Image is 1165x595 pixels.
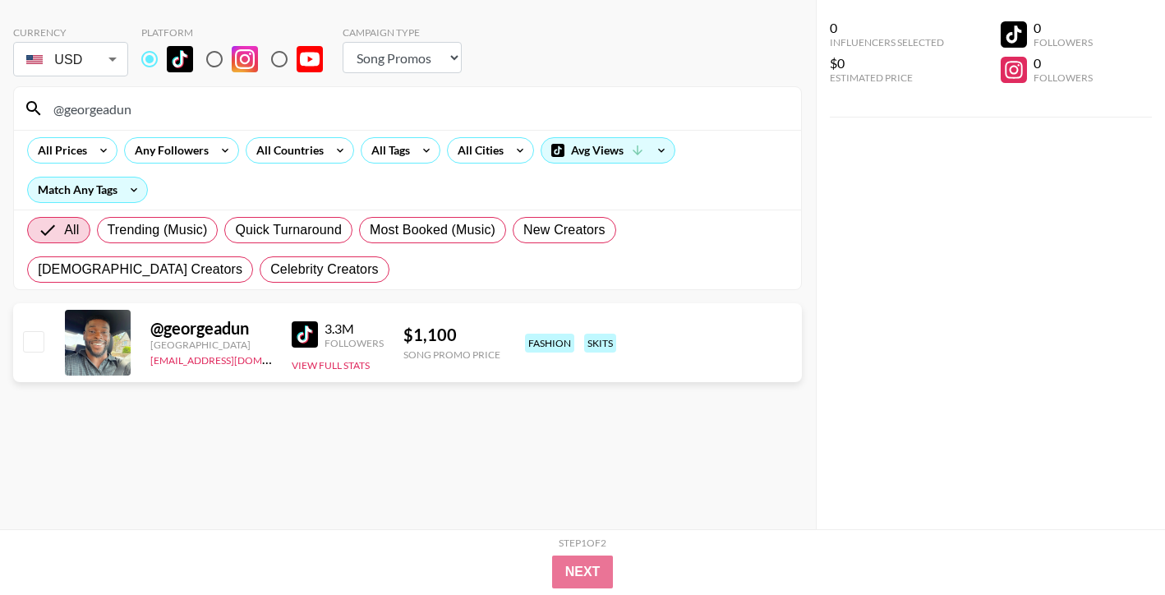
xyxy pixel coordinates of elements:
[830,36,944,48] div: Influencers Selected
[108,220,208,240] span: Trending (Music)
[64,220,79,240] span: All
[448,138,507,163] div: All Cities
[361,138,413,163] div: All Tags
[292,321,318,348] img: TikTok
[270,260,379,279] span: Celebrity Creators
[523,220,606,240] span: New Creators
[297,46,323,72] img: YouTube
[370,220,495,240] span: Most Booked (Music)
[325,321,384,337] div: 3.3M
[1034,20,1093,36] div: 0
[16,45,125,74] div: USD
[235,220,342,240] span: Quick Turnaround
[403,325,500,345] div: $ 1,100
[246,138,327,163] div: All Countries
[325,337,384,349] div: Followers
[552,556,614,588] button: Next
[141,26,336,39] div: Platform
[28,178,147,202] div: Match Any Tags
[343,26,462,39] div: Campaign Type
[584,334,616,353] div: skits
[150,351,315,367] a: [EMAIL_ADDRESS][DOMAIN_NAME]
[1034,55,1093,71] div: 0
[525,334,574,353] div: fashion
[125,138,212,163] div: Any Followers
[1083,513,1145,575] iframe: Drift Widget Chat Controller
[830,20,944,36] div: 0
[1034,71,1093,84] div: Followers
[830,55,944,71] div: $0
[38,260,242,279] span: [DEMOGRAPHIC_DATA] Creators
[150,339,272,351] div: [GEOGRAPHIC_DATA]
[13,26,128,39] div: Currency
[830,71,944,84] div: Estimated Price
[1034,36,1093,48] div: Followers
[167,46,193,72] img: TikTok
[232,46,258,72] img: Instagram
[403,348,500,361] div: Song Promo Price
[150,318,272,339] div: @ georgeadun
[559,537,606,549] div: Step 1 of 2
[292,359,370,371] button: View Full Stats
[28,138,90,163] div: All Prices
[44,95,791,122] input: Search by User Name
[541,138,675,163] div: Avg Views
